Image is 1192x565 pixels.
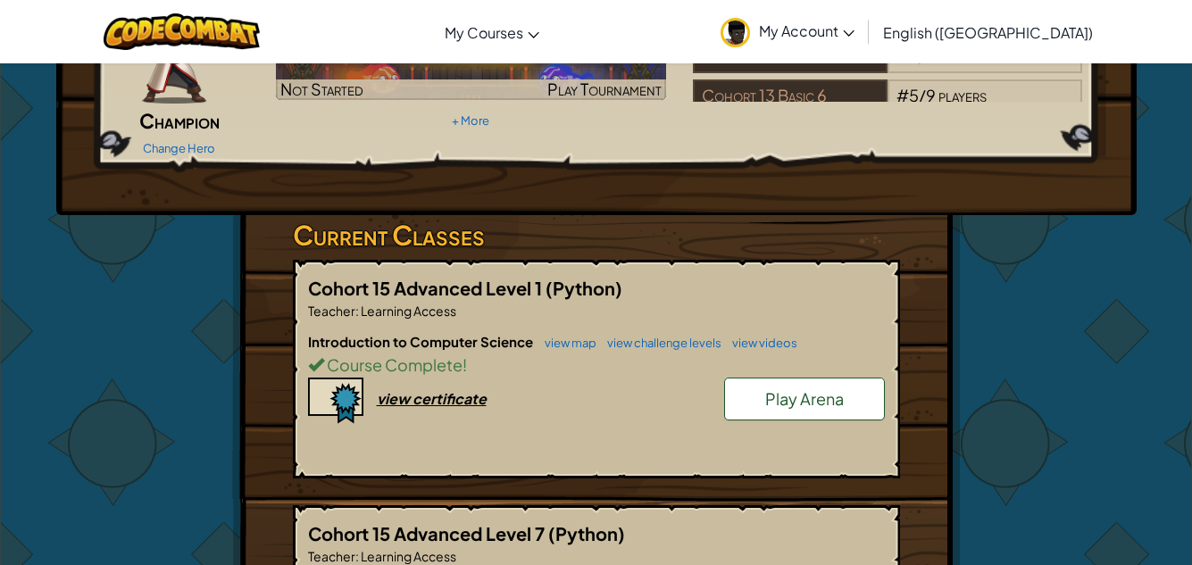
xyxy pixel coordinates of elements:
span: Cohort 15 Advanced Level 1 [308,277,546,299]
span: Teacher [308,548,355,564]
span: (Python) [546,277,622,299]
a: view map [536,336,596,350]
img: Golden Goal [276,32,666,100]
span: : [355,303,359,319]
span: Learning Access [359,303,456,319]
a: Change Hero [143,141,215,155]
a: English ([GEOGRAPHIC_DATA]) [874,8,1102,56]
a: view videos [723,336,797,350]
a: Cohort 6 Basic 2#3/10players [693,56,1083,77]
span: English ([GEOGRAPHIC_DATA]) [883,23,1093,42]
span: players [938,85,987,105]
span: # [896,85,909,105]
span: Course Complete [324,354,463,375]
span: Play Tournament [547,79,662,99]
span: My Account [759,21,854,40]
span: Play Arena [765,388,844,409]
a: My Account [712,4,863,60]
span: Cohort 15 Advanced Level 7 [308,522,548,544]
span: : [355,548,359,564]
a: My Courses [436,8,548,56]
span: 5 [909,85,919,105]
a: Cohort 13 Basic 6#5/9players [693,96,1083,117]
span: My Courses [445,23,523,42]
span: / [919,85,926,105]
div: Cohort 13 Basic 6 [693,79,888,113]
a: + More [452,113,489,128]
img: CodeCombat logo [104,13,260,50]
span: (Python) [548,522,625,544]
h3: Current Classes [293,215,900,255]
div: view certificate [377,389,487,408]
span: ! [463,354,467,375]
a: view challenge levels [598,336,721,350]
span: Introduction to Computer Science [308,333,536,350]
span: Teacher [308,303,355,319]
span: 9 [926,85,936,105]
span: Learning Access [359,548,456,564]
img: certificate-icon.png [308,378,363,424]
img: avatar [721,18,750,47]
a: view certificate [308,389,487,408]
span: Champion [139,108,220,133]
span: Not Started [280,79,363,99]
a: Not StartedPlay Tournament [276,32,666,100]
